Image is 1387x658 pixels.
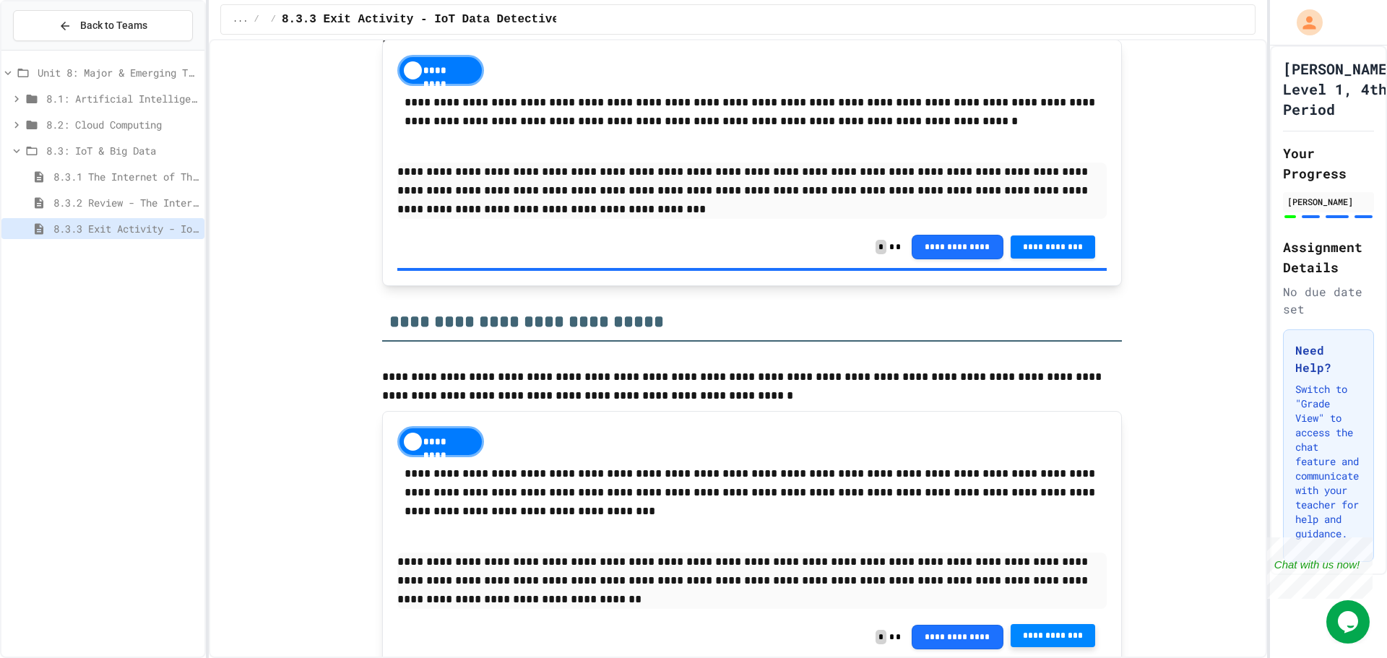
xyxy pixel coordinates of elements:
[46,91,199,106] span: 8.1: Artificial Intelligence Basics
[1283,143,1374,183] h2: Your Progress
[282,11,628,28] span: 8.3.3 Exit Activity - IoT Data Detective Challenge
[1283,283,1374,318] div: No due date set
[53,195,199,210] span: 8.3.2 Review - The Internet of Things and Big Data
[1287,195,1370,208] div: [PERSON_NAME]
[233,14,249,25] span: ...
[1326,600,1373,644] iframe: chat widget
[271,14,276,25] span: /
[254,14,259,25] span: /
[1283,237,1374,277] h2: Assignment Details
[1282,6,1326,39] div: My Account
[38,65,199,80] span: Unit 8: Major & Emerging Technologies
[80,18,147,33] span: Back to Teams
[46,117,199,132] span: 8.2: Cloud Computing
[1267,537,1373,599] iframe: chat widget
[53,221,199,236] span: 8.3.3 Exit Activity - IoT Data Detective Challenge
[53,169,199,184] span: 8.3.1 The Internet of Things and Big Data: Our Connected Digital World
[46,143,199,158] span: 8.3: IoT & Big Data
[1295,382,1362,541] p: Switch to "Grade View" to access the chat feature and communicate with your teacher for help and ...
[1295,342,1362,376] h3: Need Help?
